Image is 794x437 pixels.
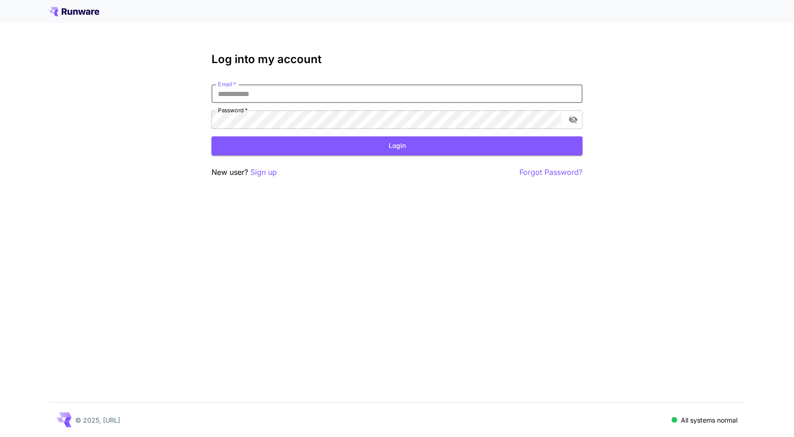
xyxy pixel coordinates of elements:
[681,415,737,425] p: All systems normal
[218,106,248,114] label: Password
[218,80,236,88] label: Email
[211,53,583,66] h3: Log into my account
[519,167,583,178] button: Forgot Password?
[211,167,277,178] p: New user?
[211,136,583,155] button: Login
[75,415,120,425] p: © 2025, [URL]
[250,167,277,178] button: Sign up
[565,111,582,128] button: toggle password visibility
